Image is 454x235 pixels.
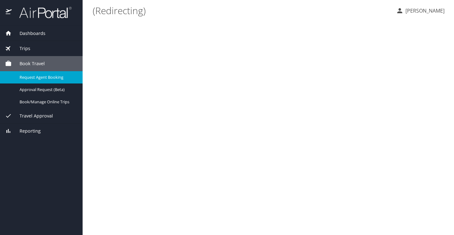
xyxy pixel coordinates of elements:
p: [PERSON_NAME] [404,7,445,14]
h1: (Redirecting) [93,1,391,20]
button: [PERSON_NAME] [393,5,447,16]
span: Dashboards [12,30,45,37]
span: Request Agent Booking [20,74,75,80]
span: Book Travel [12,60,45,67]
span: Approval Request (Beta) [20,87,75,93]
span: Trips [12,45,30,52]
img: icon-airportal.png [6,6,12,19]
span: Travel Approval [12,112,53,119]
span: Book/Manage Online Trips [20,99,75,105]
img: airportal-logo.png [12,6,72,19]
span: Reporting [12,128,41,135]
